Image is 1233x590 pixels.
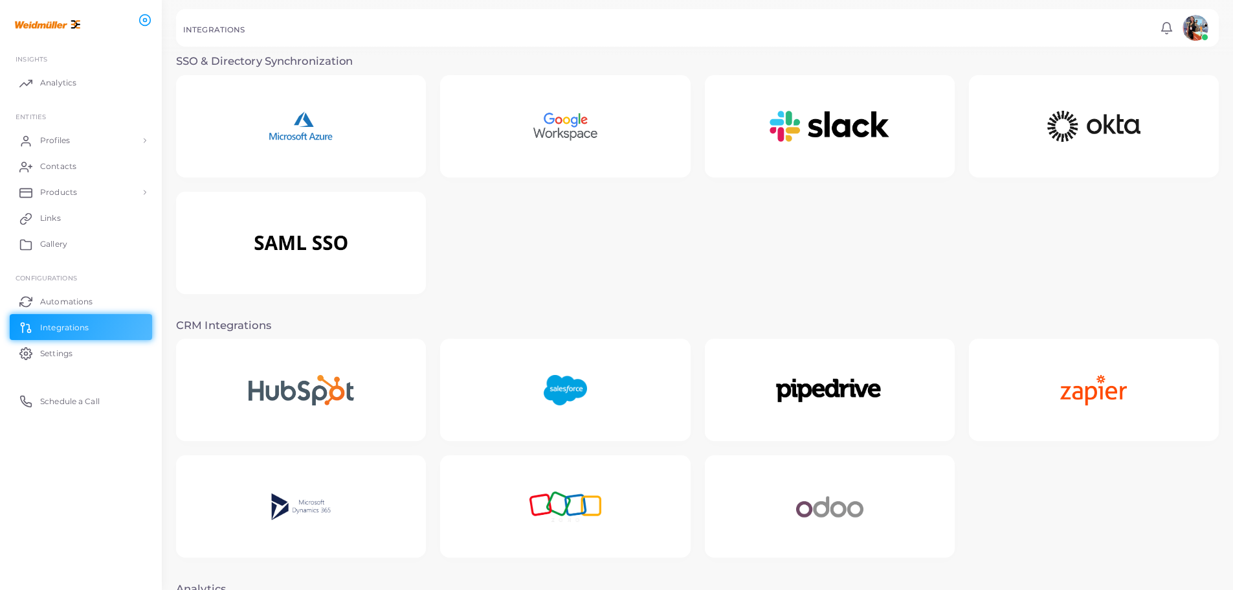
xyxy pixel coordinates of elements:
[216,203,386,284] img: SAML
[16,274,77,282] span: Configurations
[1183,15,1208,41] img: avatar
[10,340,152,366] a: Settings
[507,86,624,167] img: Google Workspace
[10,205,152,231] a: Links
[40,187,77,198] span: Products
[10,70,152,96] a: Analytics
[504,466,627,547] img: Zoho
[10,314,152,340] a: Integrations
[176,55,1219,68] h3: SSO & Directory Synchronization
[40,396,100,407] span: Schedule a Call
[10,231,152,257] a: Gallery
[1008,86,1179,167] img: Okta
[12,12,83,36] img: logo
[40,238,67,250] span: Gallery
[16,113,46,120] span: ENTITIES
[16,55,47,63] span: INSIGHTS
[176,319,1219,332] h3: CRM Integrations
[40,348,72,359] span: Settings
[1035,350,1152,431] img: Zapier
[40,322,89,334] span: Integrations
[223,350,379,431] img: Hubspot
[40,296,93,308] span: Automations
[10,388,152,414] a: Schedule a Call
[10,128,152,153] a: Profiles
[10,179,152,205] a: Products
[243,86,359,167] img: Microsoft Azure
[10,288,152,314] a: Automations
[747,350,913,431] img: Pipedrive
[40,135,70,146] span: Profiles
[744,86,915,167] img: Slack
[40,77,76,89] span: Analytics
[10,153,152,179] a: Contacts
[40,212,61,224] span: Links
[247,466,356,547] img: Microsoft Dynamics
[183,25,245,34] h5: INTEGRATIONS
[518,350,612,431] img: Salesforce
[771,466,889,547] img: Odoo
[40,161,76,172] span: Contacts
[1179,15,1212,41] a: avatar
